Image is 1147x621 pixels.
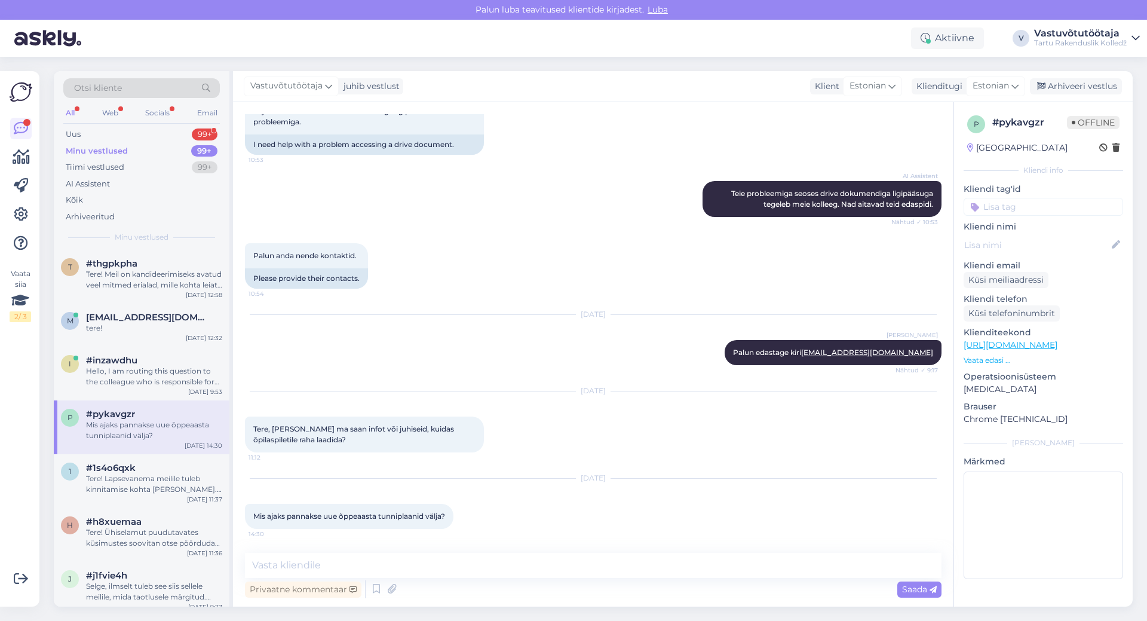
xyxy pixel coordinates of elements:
[964,326,1123,339] p: Klienditeekond
[115,232,168,243] span: Minu vestlused
[249,530,293,539] span: 14:30
[10,311,31,322] div: 2 / 3
[974,120,979,129] span: p
[964,272,1048,288] div: Küsi meiliaadressi
[891,218,938,227] span: Nähtud ✓ 10:53
[887,331,938,339] span: [PERSON_NAME]
[191,145,217,157] div: 99+
[69,359,71,368] span: i
[245,268,368,289] div: Please provide their contacts.
[733,348,933,357] span: Palun edastage kiri
[143,105,172,121] div: Socials
[810,80,839,93] div: Klient
[68,574,72,583] span: j
[86,258,137,269] span: #thgpkpha
[245,386,941,396] div: [DATE]
[964,259,1123,272] p: Kliendi email
[911,27,984,49] div: Aktiivne
[1034,38,1127,48] div: Tartu Rakenduslik Kolledž
[86,269,222,290] div: Tere! Meil on kandideerimiseks avatud veel mitmed erialad, mille kohta leiate täpsemat infot [DOM...
[186,334,222,342] div: [DATE] 12:32
[86,473,222,495] div: Tere! Lapsevanema meilile tuleb kinnitamise kohta [PERSON_NAME]. Täpsem juhis kinnitamise kohta o...
[964,438,1123,448] div: [PERSON_NAME]
[893,172,938,181] span: AI Assistent
[249,155,293,164] span: 10:53
[964,183,1123,195] p: Kliendi tag'id
[192,161,217,173] div: 99+
[1067,116,1120,129] span: Offline
[964,383,1123,396] p: [MEDICAL_DATA]
[68,413,73,422] span: p
[253,512,445,521] span: Mis ajaks pannakse uue õppeaasta tunniplaanid välja?
[66,145,128,157] div: Minu vestlused
[964,165,1123,176] div: Kliendi info
[86,409,135,420] span: #pykavgzr
[964,238,1109,252] input: Lisa nimi
[964,413,1123,426] p: Chrome [TECHNICAL_ID]
[86,527,222,549] div: Tere! Ühiselamut puudutavates küsimustes soovitan otse pöörduda õpilaskodu [PERSON_NAME], kelleks...
[100,105,121,121] div: Web
[86,581,222,602] div: Selge, ilmselt tuleb see siis sellele meilile, mida taotlusele märgitud. Jääme põnevusega ootama
[1034,29,1140,48] a: VastuvõtutöötajaTartu Rakenduslik Kolledž
[644,4,671,15] span: Luba
[245,134,484,155] div: I need help with a problem accessing a drive document.
[973,79,1009,93] span: Estonian
[86,323,222,334] div: tere!
[1013,30,1029,47] div: V
[187,549,222,558] div: [DATE] 11:36
[86,355,137,366] span: #inzawdhu
[964,305,1060,322] div: Küsi telefoninumbrit
[188,387,222,396] div: [DATE] 9:53
[10,268,31,322] div: Vaata siia
[964,198,1123,216] input: Lisa tag
[967,142,1068,154] div: [GEOGRAPHIC_DATA]
[245,309,941,320] div: [DATE]
[187,495,222,504] div: [DATE] 11:37
[912,80,962,93] div: Klienditugi
[69,467,71,476] span: 1
[253,424,456,444] span: Tere, [PERSON_NAME] ma saan infot või juhiseid, kuidas õpilaspiletile raha laadida?
[86,312,210,323] span: miikaelneumann14@gmail.com
[66,161,124,173] div: Tiimi vestlused
[195,105,220,121] div: Email
[86,420,222,441] div: Mis ajaks pannakse uue õppeaasta tunniplaanid välja?
[902,584,937,595] span: Saada
[86,516,142,527] span: #h8xuemaa
[964,293,1123,305] p: Kliendi telefon
[10,81,32,103] img: Askly Logo
[964,400,1123,413] p: Brauser
[1030,78,1122,94] div: Arhiveeri vestlus
[849,79,886,93] span: Estonian
[1034,29,1127,38] div: Vastuvõtutöötaja
[86,570,127,581] span: #j1fvie4h
[86,463,136,473] span: #1s4o6qxk
[63,105,77,121] div: All
[86,366,222,387] div: Hello, I am routing this question to the colleague who is responsible for this topic. The reply m...
[66,211,115,223] div: Arhiveeritud
[67,521,73,530] span: h
[68,262,72,271] span: t
[245,582,361,598] div: Privaatne kommentaar
[66,178,110,190] div: AI Assistent
[964,221,1123,233] p: Kliendi nimi
[67,316,73,325] span: m
[339,80,400,93] div: juhib vestlust
[74,82,122,94] span: Otsi kliente
[964,455,1123,468] p: Märkmed
[66,194,83,206] div: Kõik
[253,251,357,260] span: Palun anda nende kontaktid.
[731,189,935,209] span: Teie probleemiga seoses drive dokumendiga ligipääsuga tegeleb meie kolleeg. Nad aitavad teid edas...
[192,129,217,140] div: 99+
[250,79,323,93] span: Vastuvõtutöötaja
[245,473,941,484] div: [DATE]
[249,453,293,462] span: 11:12
[188,602,222,611] div: [DATE] 9:27
[186,290,222,299] div: [DATE] 12:58
[964,371,1123,383] p: Operatsioonisüsteem
[801,348,933,357] a: [EMAIL_ADDRESS][DOMAIN_NAME]
[249,289,293,298] span: 10:54
[964,355,1123,366] p: Vaata edasi ...
[893,366,938,375] span: Nähtud ✓ 9:17
[185,441,222,450] div: [DATE] 14:30
[964,339,1057,350] a: [URL][DOMAIN_NAME]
